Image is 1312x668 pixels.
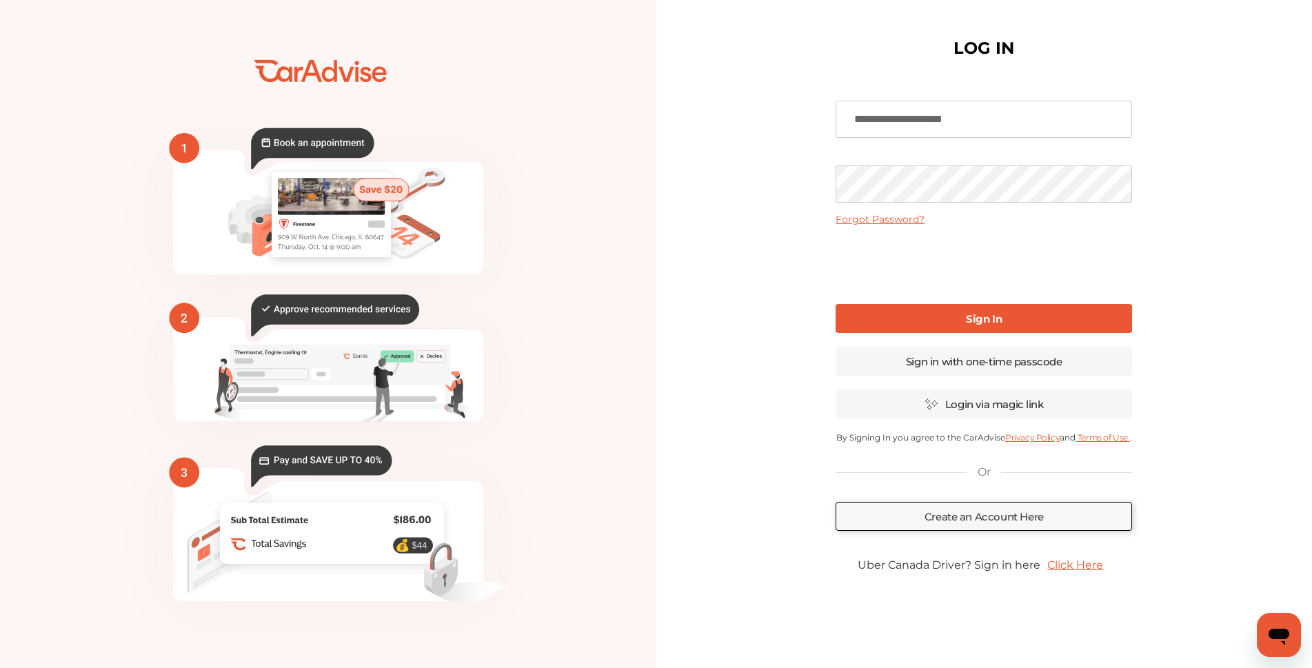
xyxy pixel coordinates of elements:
[836,389,1132,418] a: Login via magic link
[1076,432,1129,443] a: Terms of Use
[1257,613,1301,657] iframe: Button to launch messaging window
[858,558,1040,571] span: Uber Canada Driver? Sign in here
[953,41,1014,55] h1: LOG IN
[836,213,925,225] a: Forgot Password?
[1005,432,1060,443] a: Privacy Policy
[836,304,1132,333] a: Sign In
[978,465,990,480] p: Or
[394,538,410,553] text: 💰
[925,398,938,411] img: magic_icon.32c66aac.svg
[836,502,1132,531] a: Create an Account Here
[1040,551,1110,578] a: Click Here
[879,236,1089,290] iframe: reCAPTCHA
[836,432,1132,443] p: By Signing In you agree to the CarAdvise and .
[836,347,1132,376] a: Sign in with one-time passcode
[966,312,1002,325] b: Sign In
